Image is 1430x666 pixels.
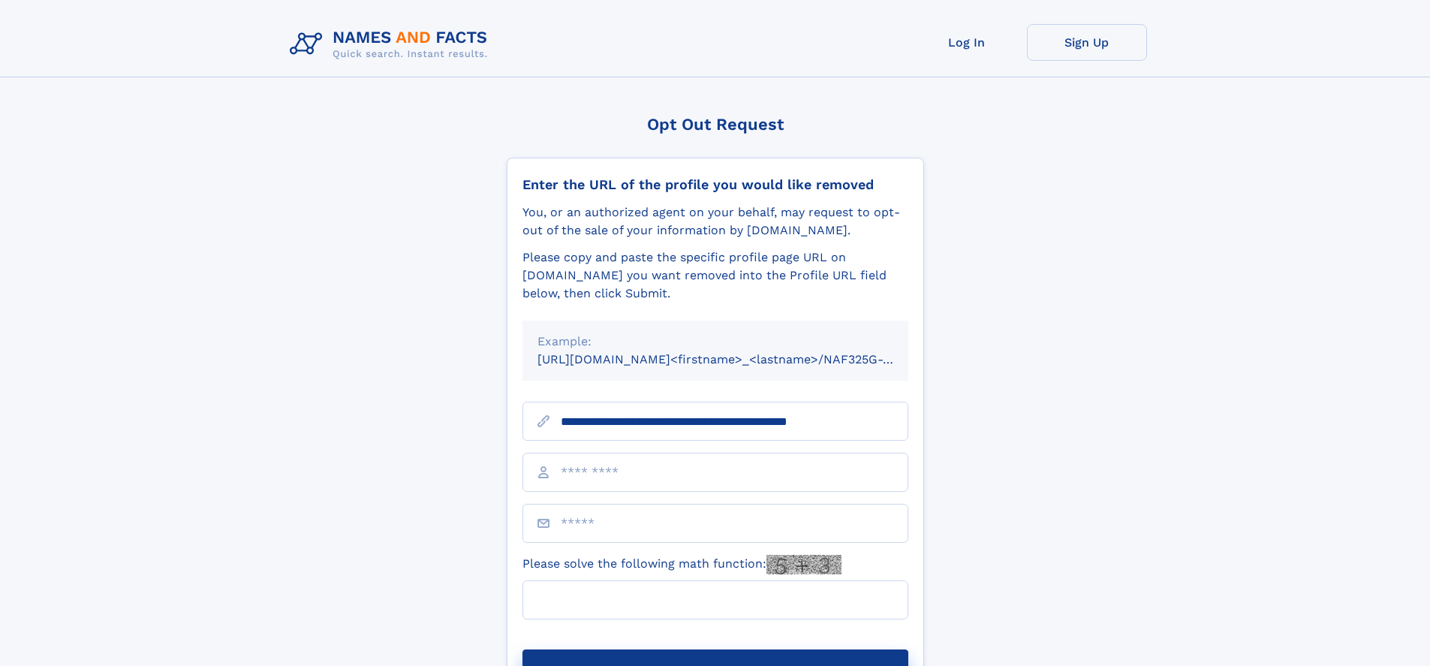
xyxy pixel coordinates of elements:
a: Sign Up [1027,24,1147,61]
a: Log In [907,24,1027,61]
img: Logo Names and Facts [284,24,500,65]
small: [URL][DOMAIN_NAME]<firstname>_<lastname>/NAF325G-xxxxxxxx [537,352,937,366]
div: Please copy and paste the specific profile page URL on [DOMAIN_NAME] you want removed into the Pr... [522,249,908,303]
div: Example: [537,333,893,351]
div: Opt Out Request [507,115,924,134]
label: Please solve the following math function: [522,555,841,574]
div: Enter the URL of the profile you would like removed [522,176,908,193]
div: You, or an authorized agent on your behalf, may request to opt-out of the sale of your informatio... [522,203,908,240]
